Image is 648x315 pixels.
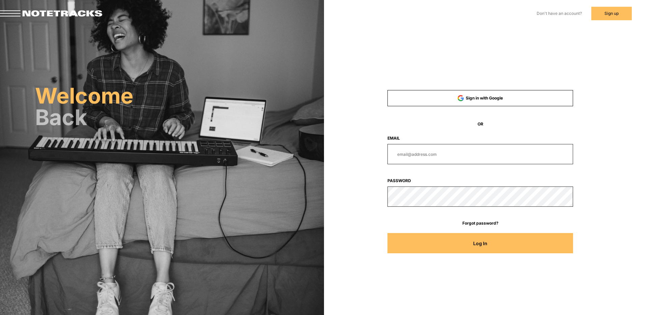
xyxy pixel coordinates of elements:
button: Sign up [591,7,632,20]
button: Sign in with Google [387,90,573,106]
h2: Back [35,108,324,127]
span: Sign in with Google [466,95,503,101]
label: Email [387,135,573,141]
label: Password [387,178,573,184]
span: OR [387,121,573,127]
button: Log In [387,233,573,253]
input: email@address.com [387,144,573,164]
a: Forgot password? [387,220,573,226]
h2: Welcome [35,86,324,105]
label: Don't have an account? [537,10,582,17]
